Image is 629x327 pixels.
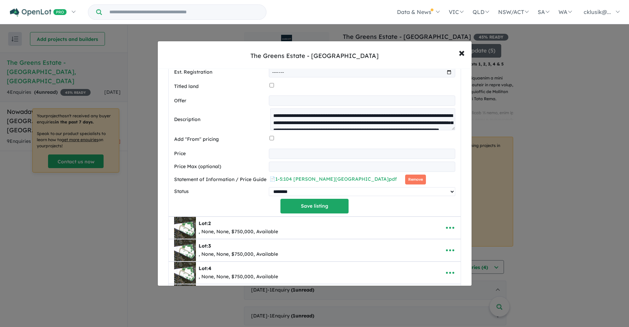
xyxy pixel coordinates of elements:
div: , None, None, $750,000, Available [199,250,278,258]
label: Description [174,116,268,124]
img: Openlot PRO Logo White [10,8,67,17]
img: The%20Greens%20Estate%20-%20Gisborne%20-%20Lot%202___1748227489.jpg [174,217,196,239]
b: Lot: [199,265,211,271]
label: Status [174,188,266,196]
img: The%20Greens%20Estate%20-%20Gisborne%20-%20Lot%204___1748227575.jpg [174,262,196,284]
label: Price [174,150,266,158]
div: , None, None, $750,000, Available [199,228,278,236]
label: Offer [174,97,266,105]
div: The Greens Estate - [GEOGRAPHIC_DATA] [250,51,379,60]
span: 2 [208,220,211,226]
label: Add "From" pricing [174,135,267,144]
span: × [459,45,465,60]
label: Price Max (optional) [174,163,266,171]
img: The%20Greens%20Estate%20-%20Gisborne%20-%20Lot%205___1748227626.jpg [174,284,196,306]
span: 📄 1-5:104 [PERSON_NAME][GEOGRAPHIC_DATA]pdf [270,176,397,182]
label: Est. Registration [174,68,266,76]
button: Save listing [280,199,349,213]
b: Lot: [199,220,211,226]
b: Lot: [199,243,211,249]
span: 4 [208,265,211,271]
a: 📄1-5:104 [PERSON_NAME][GEOGRAPHIC_DATA]pdf [270,176,397,182]
input: Try estate name, suburb, builder or developer [103,5,265,19]
label: Titled land [174,83,267,91]
span: 3 [208,243,211,249]
span: cklusik@... [584,9,611,15]
label: Statement of Information / Price Guide [174,176,267,184]
div: , None, None, $750,000, Available [199,273,278,281]
button: Remove [405,175,426,184]
img: The%20Greens%20Estate%20-%20Gisborne%20-%20Lot%203___1748227547.jpg [174,239,196,261]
